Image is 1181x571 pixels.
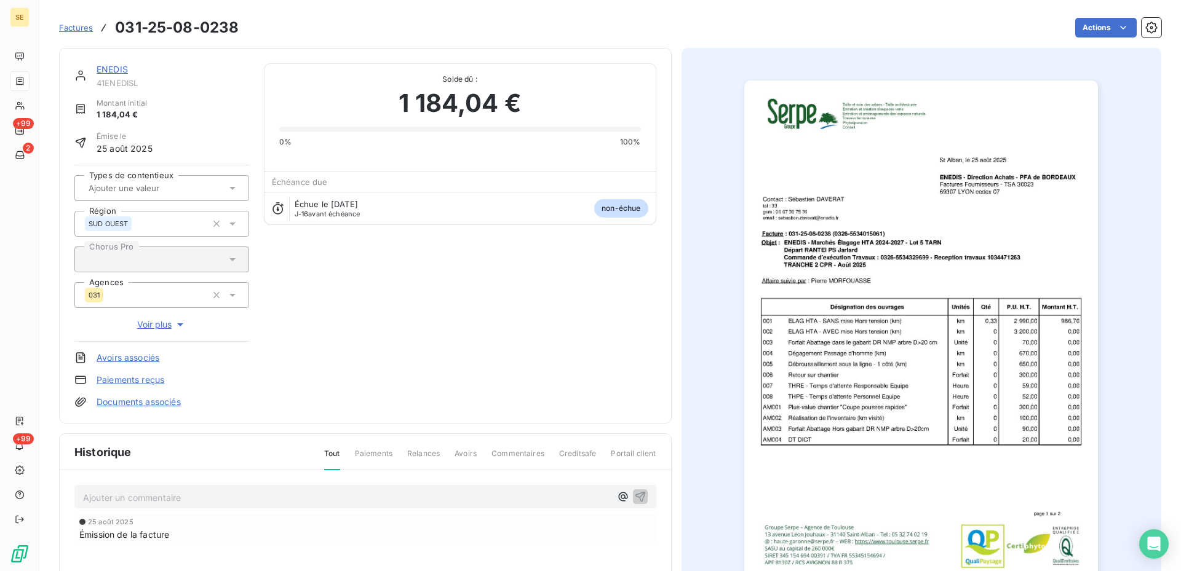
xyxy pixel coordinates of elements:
span: 41ENEDISL [97,78,249,88]
a: Avoirs associés [97,352,159,364]
span: Paiements [355,448,392,469]
span: 25 août 2025 [97,142,153,155]
input: Ajouter une valeur [87,183,211,194]
button: Actions [1075,18,1137,37]
span: 031 [89,291,100,299]
span: 1 184,04 € [97,109,147,121]
img: Logo LeanPay [10,544,30,564]
span: 0% [279,136,292,148]
span: avant échéance [295,210,360,218]
div: SE [10,7,30,27]
span: 1 184,04 € [399,85,521,122]
a: ENEDIS [97,64,128,74]
span: Voir plus [137,318,186,331]
button: Voir plus [74,318,249,331]
h3: 031-25-08-0238 [115,17,239,39]
span: Creditsafe [559,448,597,469]
span: Solde dû : [279,74,641,85]
span: 2 [23,143,34,154]
a: Paiements reçus [97,374,164,386]
span: Émission de la facture [79,528,169,541]
span: Émise le [97,131,153,142]
span: Portail client [611,448,656,469]
span: Échue le [DATE] [295,199,358,209]
span: SUD OUEST [89,220,128,227]
span: J-16 [295,210,309,218]
span: Tout [324,448,340,470]
span: 100% [620,136,641,148]
a: Factures [59,22,93,34]
span: +99 [13,118,34,129]
span: Factures [59,23,93,33]
span: Commentaires [491,448,544,469]
span: Montant initial [97,98,147,109]
span: Historique [74,444,132,460]
div: Open Intercom Messenger [1139,529,1169,559]
span: 25 août 2025 [88,518,133,526]
a: Documents associés [97,396,181,408]
span: Échéance due [272,177,328,187]
span: Avoirs [455,448,477,469]
span: +99 [13,433,34,444]
span: non-échue [594,199,648,218]
span: Relances [407,448,440,469]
